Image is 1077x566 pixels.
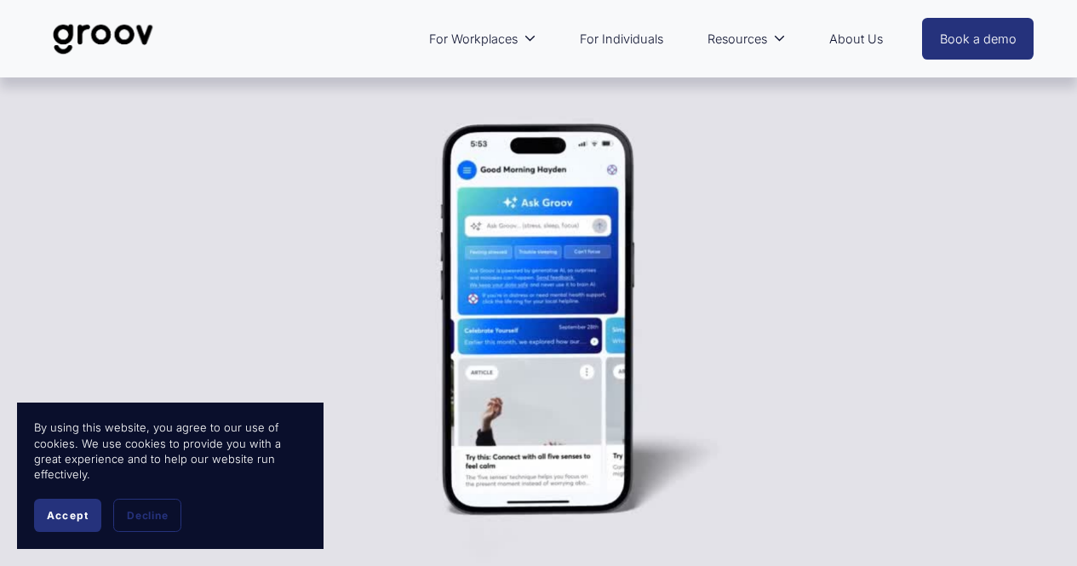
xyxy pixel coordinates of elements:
button: Decline [113,499,181,532]
a: folder dropdown [699,20,794,59]
a: Book a demo [922,18,1034,60]
span: Decline [127,509,168,522]
a: folder dropdown [421,20,545,59]
button: Accept [34,499,101,532]
span: Accept [47,509,89,522]
span: For Workplaces [429,28,518,50]
span: Resources [707,28,767,50]
a: For Individuals [571,20,672,59]
p: By using this website, you agree to our use of cookies. We use cookies to provide you with a grea... [34,420,306,482]
a: About Us [821,20,891,59]
section: Cookie banner [17,403,324,549]
img: Groov | Unlock Human Potential at Work and in Life [43,11,163,67]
